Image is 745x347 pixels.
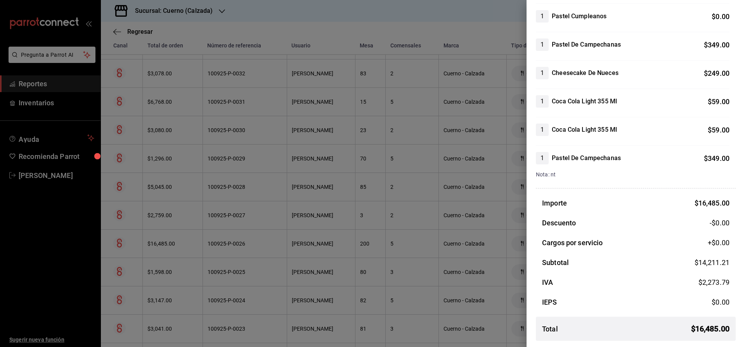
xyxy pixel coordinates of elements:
h4: Pastel Cumpleanos [552,12,606,21]
h4: Coca Cola Light 355 Ml [552,97,617,106]
span: 1 [536,153,549,163]
h4: Cheesecake De Nueces [552,68,619,78]
span: $ 14,211.21 [695,258,729,267]
h4: Pastel De Campechanas [552,153,621,163]
h3: Cargos por servicio [542,237,603,248]
span: $ 2,273.79 [698,278,729,286]
h3: IVA [542,277,553,288]
span: $ 59.00 [708,98,729,106]
h3: Descuento [542,218,576,228]
span: -$0.00 [710,218,729,228]
span: Nota: nt [536,171,556,178]
span: +$ 0.00 [708,237,729,248]
span: 1 [536,97,549,106]
span: $ 0.00 [712,298,729,306]
span: 1 [536,12,549,21]
span: 1 [536,68,549,78]
span: $ 349.00 [704,154,729,162]
h3: Subtotal [542,257,569,268]
span: $ 59.00 [708,126,729,134]
h3: Total [542,324,558,334]
h4: Pastel De Campechanas [552,40,621,49]
span: $ 0.00 [712,12,729,21]
span: $ 249.00 [704,69,729,77]
span: $ 349.00 [704,41,729,49]
h4: Coca Cola Light 355 Ml [552,125,617,134]
span: 1 [536,40,549,49]
span: 1 [536,125,549,134]
h3: IEPS [542,297,557,307]
h3: Importe [542,198,567,208]
span: $ 16,485.00 [691,323,729,335]
span: $ 16,485.00 [695,199,729,207]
